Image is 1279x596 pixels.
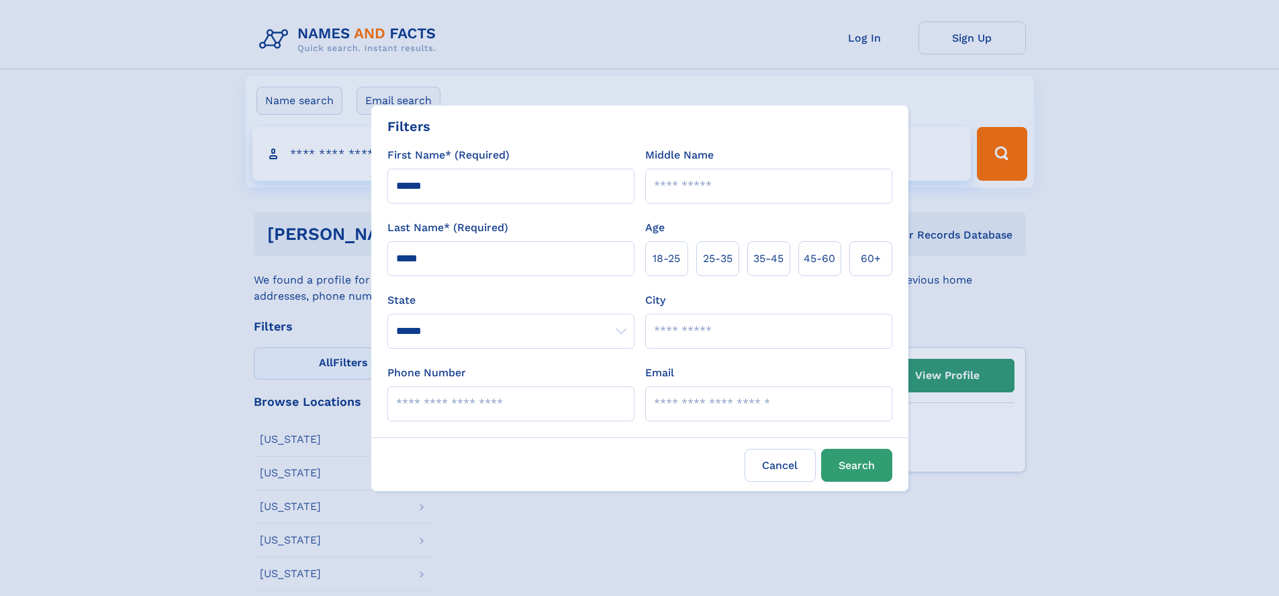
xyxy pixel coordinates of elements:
[645,365,674,381] label: Email
[653,251,680,267] span: 18‑25
[804,251,835,267] span: 45‑60
[645,220,665,236] label: Age
[387,292,634,308] label: State
[387,147,510,163] label: First Name* (Required)
[753,251,784,267] span: 35‑45
[387,116,430,136] div: Filters
[821,449,892,482] button: Search
[387,365,466,381] label: Phone Number
[645,147,714,163] label: Middle Name
[387,220,508,236] label: Last Name* (Required)
[745,449,816,482] label: Cancel
[703,251,732,267] span: 25‑35
[861,251,881,267] span: 60+
[645,292,665,308] label: City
